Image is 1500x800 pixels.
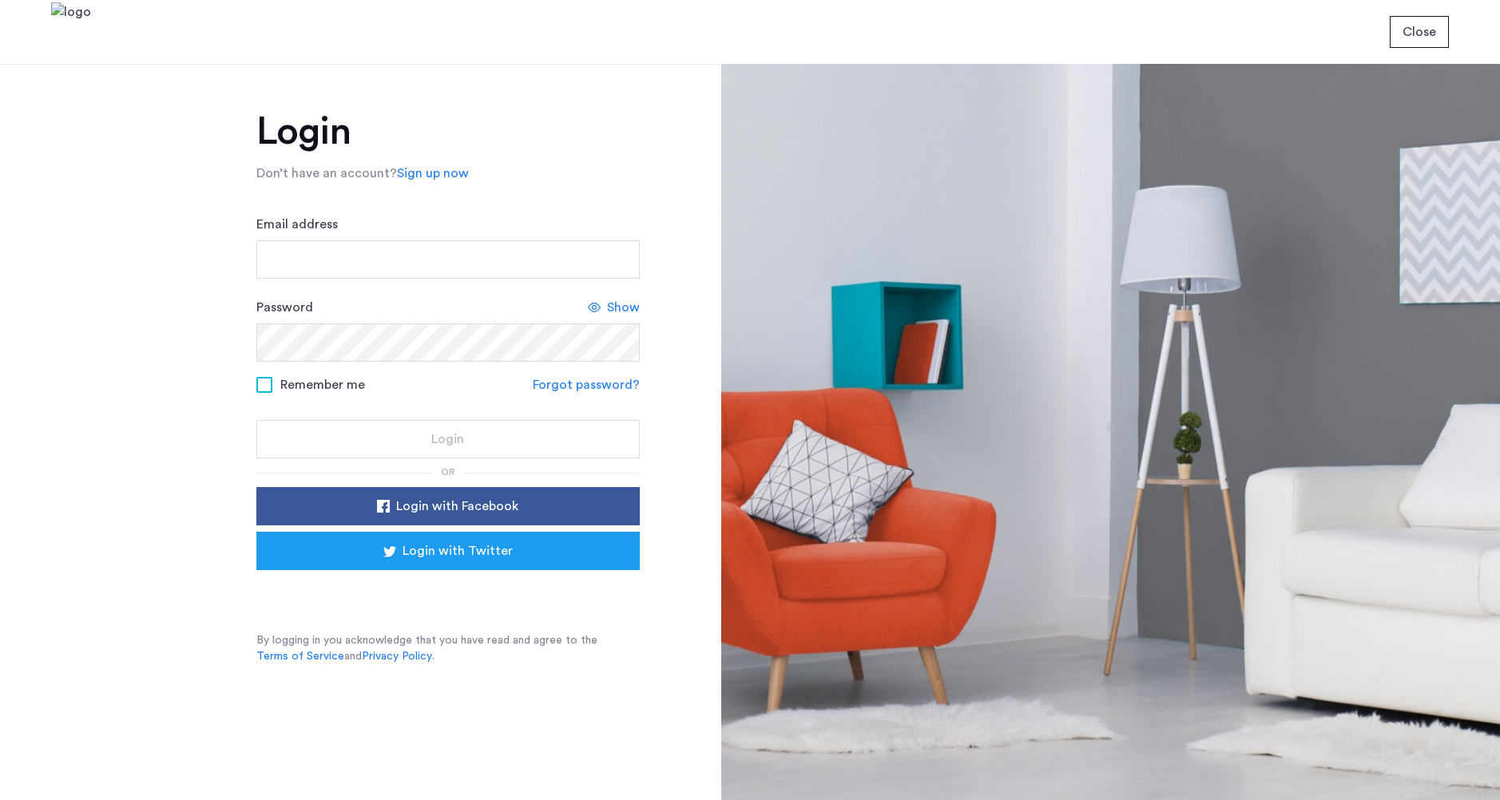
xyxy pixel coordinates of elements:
img: logo [51,2,91,62]
span: Show [607,298,640,317]
span: Don’t have an account? [256,167,397,180]
span: Close [1403,22,1436,42]
a: Sign up now [397,164,469,183]
h1: Login [256,113,640,151]
span: or [441,467,455,477]
label: Email address [256,215,338,234]
p: By logging in you acknowledge that you have read and agree to the and . [256,632,640,664]
label: Password [256,298,313,317]
button: button [1390,16,1449,48]
a: Forgot password? [533,375,640,394]
button: button [256,420,640,458]
button: button [256,487,640,525]
a: Terms of Service [256,648,344,664]
span: Remember me [280,375,365,394]
button: button [256,532,640,570]
span: Login with Facebook [396,497,518,516]
span: Login [431,430,464,449]
span: Login with Twitter [403,541,513,560]
a: Privacy Policy [362,648,432,664]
